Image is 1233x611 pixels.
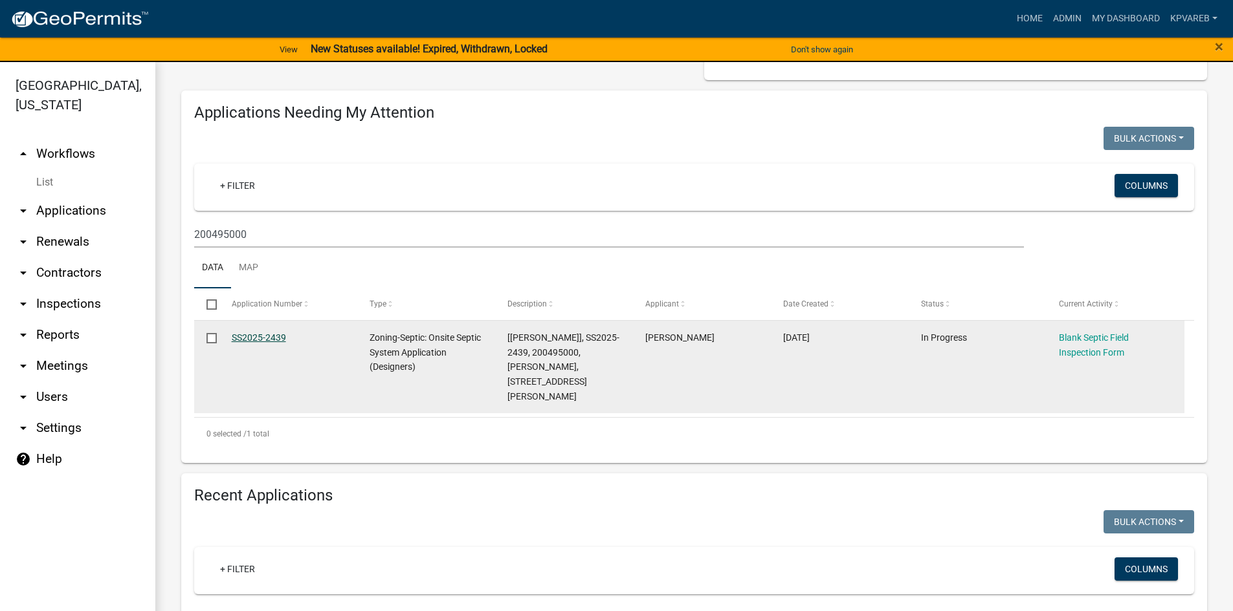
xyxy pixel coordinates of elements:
span: Current Activity [1059,299,1113,308]
datatable-header-cell: Applicant [633,288,771,319]
a: + Filter [210,174,265,197]
datatable-header-cell: Current Activity [1047,288,1184,319]
span: × [1215,38,1223,56]
datatable-header-cell: Application Number [219,288,357,319]
span: Patricia Stock [645,332,715,343]
span: Type [370,299,386,308]
i: help [16,451,31,467]
button: Columns [1115,174,1178,197]
button: Columns [1115,557,1178,581]
i: arrow_drop_up [16,146,31,162]
span: Zoning-Septic: Onsite Septic System Application (Designers) [370,332,481,372]
i: arrow_drop_down [16,389,31,405]
a: + Filter [210,557,265,581]
a: Data [194,248,231,289]
input: Search for applications [194,221,1024,248]
strong: New Statuses available! Expired, Withdrawn, Locked [311,43,548,55]
button: Bulk Actions [1104,127,1194,150]
a: Map [231,248,266,289]
span: 0 selected / [206,429,247,438]
datatable-header-cell: Date Created [771,288,909,319]
a: Blank Septic Field Inspection Form [1059,332,1129,358]
a: My Dashboard [1087,6,1165,31]
i: arrow_drop_down [16,327,31,343]
div: 1 total [194,418,1194,450]
span: [Jeff Rusness], SS2025-2439, 200495000, KELLY RIGGLE, 39121 DORA LEE RD [507,332,619,402]
h4: Applications Needing My Attention [194,103,1194,122]
a: kpvareb [1165,6,1223,31]
a: Home [1012,6,1048,31]
i: arrow_drop_down [16,420,31,436]
span: Application Number [232,299,302,308]
span: 07/31/2025 [783,332,810,343]
button: Bulk Actions [1104,510,1194,533]
i: arrow_drop_down [16,265,31,281]
datatable-header-cell: Status [909,288,1047,319]
button: Don't show again [786,39,858,60]
i: arrow_drop_down [16,203,31,219]
a: Admin [1048,6,1087,31]
i: arrow_drop_down [16,234,31,250]
datatable-header-cell: Type [357,288,494,319]
datatable-header-cell: Description [495,288,633,319]
a: View [274,39,303,60]
a: SS2025-2439 [232,332,286,343]
i: arrow_drop_down [16,358,31,374]
h4: Recent Applications [194,486,1194,505]
span: Date Created [783,299,828,308]
span: In Progress [921,332,967,343]
span: Description [507,299,547,308]
span: Status [921,299,944,308]
datatable-header-cell: Select [194,288,219,319]
span: Applicant [645,299,679,308]
i: arrow_drop_down [16,296,31,312]
button: Close [1215,39,1223,54]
